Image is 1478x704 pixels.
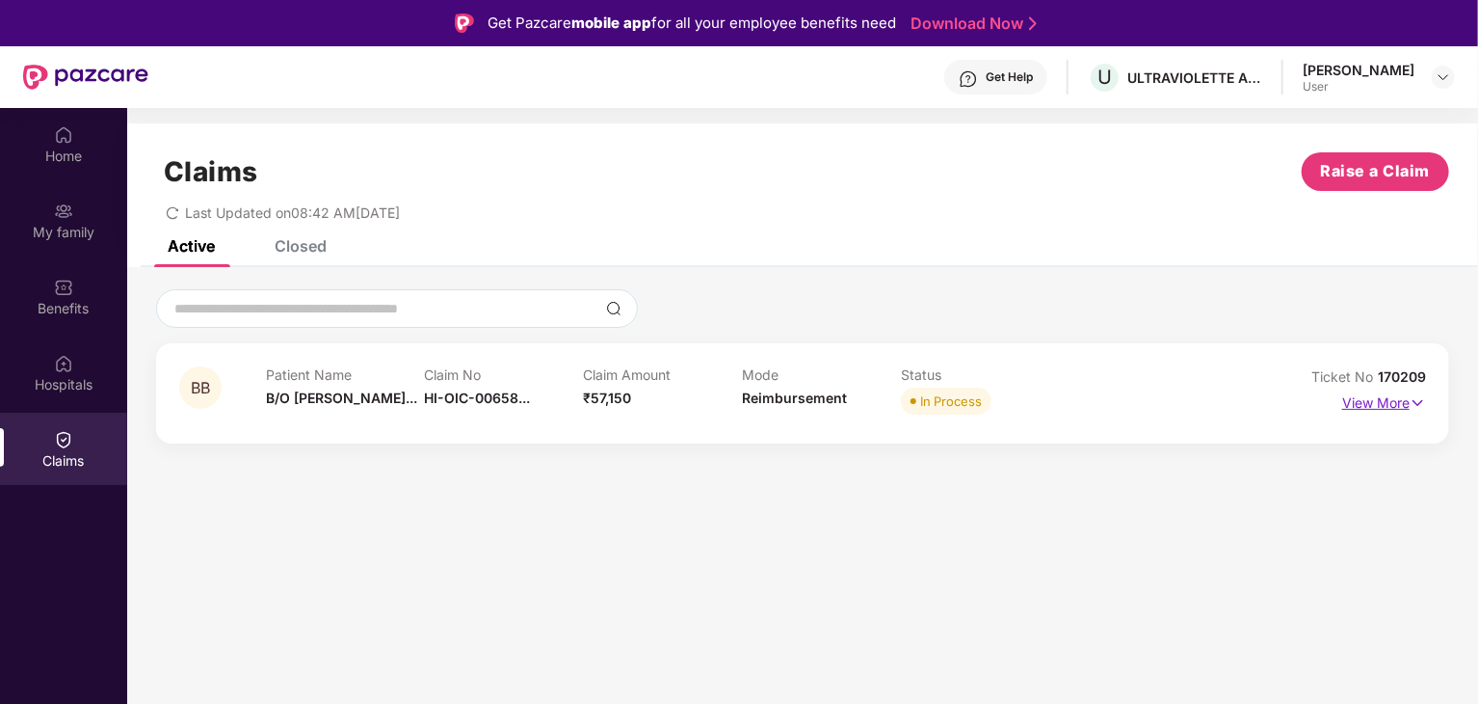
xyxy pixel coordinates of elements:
img: svg+xml;base64,PHN2ZyBpZD0iRHJvcGRvd24tMzJ4MzIiIHhtbG5zPSJodHRwOi8vd3d3LnczLm9yZy8yMDAwL3N2ZyIgd2... [1436,69,1451,85]
button: Raise a Claim [1302,152,1449,191]
img: svg+xml;base64,PHN2ZyBpZD0iSG9tZSIgeG1sbnM9Imh0dHA6Ly93d3cudzMub3JnLzIwMDAvc3ZnIiB3aWR0aD0iMjAiIG... [54,125,73,145]
p: View More [1342,388,1426,414]
img: Stroke [1029,14,1037,34]
p: Claim Amount [583,366,742,383]
img: svg+xml;base64,PHN2ZyB3aWR0aD0iMjAiIGhlaWdodD0iMjAiIHZpZXdCb3g9IjAgMCAyMCAyMCIgZmlsbD0ibm9uZSIgeG... [54,202,73,221]
div: Get Help [986,69,1033,85]
div: Active [168,236,215,256]
div: In Process [920,392,982,411]
h1: Claims [164,155,258,188]
strong: mobile app [571,14,651,32]
img: svg+xml;base64,PHN2ZyBpZD0iSG9zcGl0YWxzIiB4bWxucz0iaHR0cDovL3d3dy53My5vcmcvMjAwMC9zdmciIHdpZHRoPS... [54,354,73,373]
span: 170209 [1378,368,1426,385]
span: Last Updated on 08:42 AM[DATE] [185,204,400,221]
img: svg+xml;base64,PHN2ZyBpZD0iQmVuZWZpdHMiIHhtbG5zPSJodHRwOi8vd3d3LnczLm9yZy8yMDAwL3N2ZyIgd2lkdGg9Ij... [54,278,73,297]
p: Claim No [425,366,584,383]
div: Get Pazcare for all your employee benefits need [488,12,896,35]
span: U [1097,66,1112,89]
div: ULTRAVIOLETTE AUTOMOTIVE PRIVATE LIMITED [1127,68,1262,87]
img: svg+xml;base64,PHN2ZyBpZD0iU2VhcmNoLTMyeDMyIiB4bWxucz0iaHR0cDovL3d3dy53My5vcmcvMjAwMC9zdmciIHdpZH... [606,301,621,316]
p: Status [901,366,1060,383]
img: svg+xml;base64,PHN2ZyB4bWxucz0iaHR0cDovL3d3dy53My5vcmcvMjAwMC9zdmciIHdpZHRoPSIxNyIgaGVpZ2h0PSIxNy... [1410,393,1426,414]
p: Patient Name [266,366,425,383]
img: svg+xml;base64,PHN2ZyBpZD0iSGVscC0zMngzMiIgeG1sbnM9Imh0dHA6Ly93d3cudzMub3JnLzIwMDAvc3ZnIiB3aWR0aD... [959,69,978,89]
div: [PERSON_NAME] [1303,61,1414,79]
img: svg+xml;base64,PHN2ZyBpZD0iQ2xhaW0iIHhtbG5zPSJodHRwOi8vd3d3LnczLm9yZy8yMDAwL3N2ZyIgd2lkdGg9IjIwIi... [54,430,73,449]
div: Closed [275,236,327,256]
img: New Pazcare Logo [23,65,148,90]
span: ₹57,150 [583,390,631,406]
a: Download Now [911,14,1031,34]
p: Mode [742,366,901,383]
span: Ticket No [1311,368,1378,385]
span: B/O [PERSON_NAME]... [266,390,417,406]
span: Raise a Claim [1321,159,1431,183]
span: redo [166,204,179,221]
div: User [1303,79,1414,95]
span: HI-OIC-00658... [425,390,531,406]
img: Logo [455,14,474,33]
span: BB [191,380,210,396]
span: Reimbursement [742,390,847,406]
